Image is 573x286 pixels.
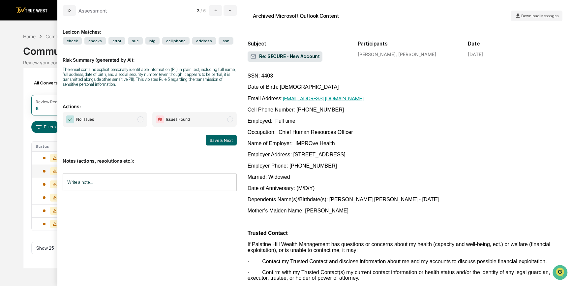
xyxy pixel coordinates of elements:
[201,8,208,13] span: / 6
[248,129,568,135] div: Occupation: Chief Human Resources Officer
[108,37,125,45] span: error
[162,37,190,45] span: cell phone
[250,53,320,60] span: Re: SECURE - New Account
[66,112,80,117] span: Pylon
[63,96,237,109] p: Actions:
[248,259,568,264] div: · Contact my Trusted Contact and disclose information about me and my accounts to discuss possibl...
[63,37,82,45] span: check
[13,96,42,102] span: Data Lookup
[22,50,108,57] div: Start new chat
[248,152,568,158] div: Employer Address: [STREET_ADDRESS]
[248,141,568,146] div: Name of Employer: iMPROve Health
[78,8,107,14] div: Assessment
[7,84,12,89] div: 🖐️
[63,49,237,63] p: Risk Summary (generated by AI):
[248,230,288,236] u: Trusted Contact
[283,95,364,102] a: [EMAIL_ADDRESS][DOMAIN_NAME]
[248,118,568,124] div: Employed: Full time
[253,13,339,19] div: Archived Microsoft Outlook Content
[468,41,568,47] h2: Date
[23,40,550,57] div: Communications Archive
[248,95,568,102] div: Email Address:
[23,34,36,39] div: Home
[166,116,190,123] span: Issues Found
[63,67,237,87] div: The email contains explicit personally identifiable information (PII) in plain text, including fu...
[13,83,43,90] span: Preclearance
[248,41,347,47] h2: Subject
[4,80,45,92] a: 🖐️Preclearance
[54,83,82,90] span: Attestations
[156,115,164,123] img: Flag
[36,106,39,111] div: 6
[76,116,94,123] span: No Issues
[248,107,568,113] div: Cell Phone Number: [PHONE_NUMBER]
[31,121,60,133] button: Filters
[22,57,83,62] div: We're available if you need us!
[197,8,199,13] span: 3
[145,37,160,45] span: big
[206,135,237,145] button: Save & Next
[112,52,120,60] button: Start new chat
[511,11,562,21] button: Download Messages
[358,41,457,47] h2: Participants
[84,37,106,45] span: checks
[128,37,143,45] span: sue
[248,174,568,180] div: Married: Widowed
[16,7,47,14] img: logo
[192,37,216,45] span: address
[248,197,568,203] div: Dependents Name(s)/Birthdate(s): [PERSON_NAME] [PERSON_NAME] - [DATE]
[4,93,44,105] a: 🔎Data Lookup
[23,60,550,65] div: Review your communication records across channels
[219,37,233,45] span: ssn
[248,241,568,253] div: If Palatine Hill Wealth Management has questions or concerns about my health (capacity and well-b...
[552,264,570,282] iframe: Open customer support
[248,185,568,191] div: Date of Anniversary: (M/D/Y)
[7,96,12,102] div: 🔎
[248,73,568,79] div: SSN: 4403
[358,51,457,57] div: [PERSON_NAME], [PERSON_NAME]
[248,270,568,281] div: · Confirm with my Trusted Contact(s) my current contact information or health status and/or the i...
[46,111,80,117] a: Powered byPylon
[45,80,84,92] a: 🗄️Attestations
[248,163,568,169] div: Employer Phone: [PHONE_NUMBER]
[31,78,81,88] div: All Conversations
[248,208,568,214] div: Mother’s Maiden Name: [PERSON_NAME]
[48,84,53,89] div: 🗄️
[32,142,71,151] th: Status
[36,99,67,104] div: Review Required
[7,14,120,24] p: How can we help?
[66,115,74,123] img: Checkmark
[63,150,237,164] p: Notes (actions, resolutions etc.):
[63,21,237,35] div: Lexicon Matches:
[468,51,483,57] div: [DATE]
[248,84,568,90] div: Date of Birth: [DEMOGRAPHIC_DATA]
[521,14,558,18] span: Download Messages
[45,34,99,39] div: Communications Archive
[7,50,18,62] img: 1746055101610-c473b297-6a78-478c-a979-82029cc54cd1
